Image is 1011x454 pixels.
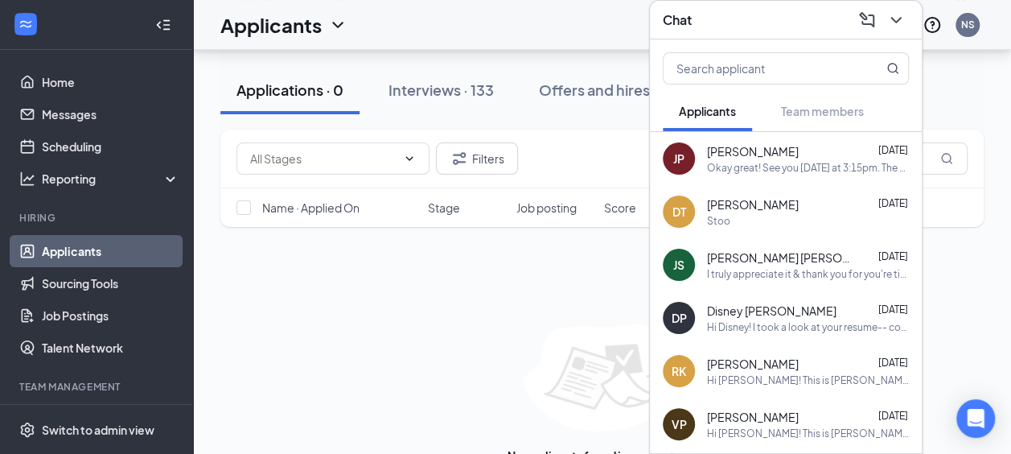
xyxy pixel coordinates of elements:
span: [PERSON_NAME] [707,409,799,425]
svg: Filter [450,149,469,168]
svg: WorkstreamLogo [18,16,34,32]
div: Open Intercom Messenger [956,399,995,438]
div: Interviews · 133 [388,80,494,100]
div: Applications · 0 [236,80,343,100]
svg: ChevronDown [403,152,416,165]
svg: QuestionInfo [923,15,942,35]
h3: Chat [663,11,692,29]
div: Hi [PERSON_NAME]! This is [PERSON_NAME], the general manager of the Jersey [PERSON_NAME]'s on Bro... [707,374,909,387]
div: Team Management [19,380,176,394]
a: Job Postings [42,299,179,332]
div: Okay great! See you [DATE] at 3:15pm. The address is: [STREET_ADDRESS] [707,161,909,175]
div: Switch to admin view [42,422,154,438]
span: [PERSON_NAME] [707,356,799,372]
svg: Collapse [155,17,171,33]
div: JS [673,257,684,273]
span: Applicants [679,104,736,118]
span: Disney [PERSON_NAME] [707,303,836,319]
span: [DATE] [878,303,908,316]
div: Hiring [19,211,176,225]
svg: MagnifyingGlass [940,152,953,165]
button: Filter Filters [436,142,518,175]
div: Offers and hires · 0 [539,80,670,100]
a: Sourcing Tools [42,267,179,299]
span: [DATE] [878,250,908,262]
span: Job posting [516,200,576,216]
span: [DATE] [878,357,908,369]
span: [DATE] [878,144,908,156]
div: Stoo [707,214,730,228]
div: Reporting [42,171,180,187]
h1: Applicants [220,11,322,39]
span: [PERSON_NAME] [707,196,799,213]
span: [PERSON_NAME] [707,143,799,159]
svg: Settings [19,422,35,438]
div: NS [961,18,975,31]
a: Messages [42,98,179,130]
div: I truly appreciate it & thank you for you're time! [707,267,909,281]
span: Name · Applied On [262,200,360,216]
svg: ComposeMessage [857,10,877,30]
input: All Stages [250,150,397,167]
span: [DATE] [878,410,908,422]
svg: ChevronDown [328,15,347,35]
div: RK [672,363,686,379]
span: [PERSON_NAME] [PERSON_NAME] [707,250,852,266]
span: Team members [781,104,864,118]
a: Home [42,66,179,98]
span: Stage [428,200,460,216]
input: Search applicant [664,53,854,84]
span: [DATE] [878,197,908,209]
a: Applicants [42,235,179,267]
button: ComposeMessage [854,7,880,33]
div: VP [672,416,687,432]
a: Talent Network [42,332,179,364]
svg: ChevronDown [886,10,906,30]
div: DT [672,204,686,220]
div: DP [672,310,687,326]
img: empty-state [524,324,680,432]
svg: Analysis [19,171,35,187]
div: Hi Disney! I took a look at your resume-- could you please tell me a little bit more about your p... [707,320,909,334]
svg: MagnifyingGlass [886,62,899,75]
button: ChevronDown [883,7,909,33]
span: Score [604,200,636,216]
a: Scheduling [42,130,179,163]
div: Hi [PERSON_NAME]! This is [PERSON_NAME], the general manager of the Broadway Jersey [PERSON_NAME]... [707,427,909,440]
div: JP [673,151,684,167]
